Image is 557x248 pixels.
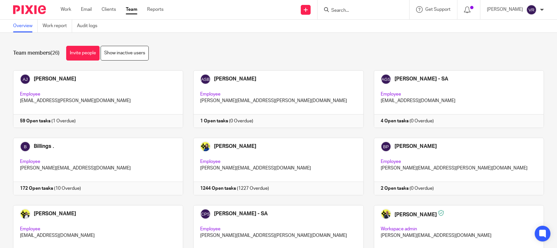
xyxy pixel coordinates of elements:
a: Overview [13,20,38,32]
a: Reports [147,6,163,13]
a: Work [61,6,71,13]
img: Pixie [13,5,46,14]
p: [PERSON_NAME] [487,6,523,13]
h1: Team members [13,50,60,57]
a: Audit logs [77,20,102,32]
img: svg%3E [526,5,537,15]
span: (26) [50,50,60,56]
input: Search [331,8,390,14]
a: Clients [102,6,116,13]
a: Work report [43,20,72,32]
span: Get Support [425,7,451,12]
a: Email [81,6,92,13]
a: Invite people [66,46,100,61]
a: Team [126,6,137,13]
a: Show inactive users [101,46,149,61]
